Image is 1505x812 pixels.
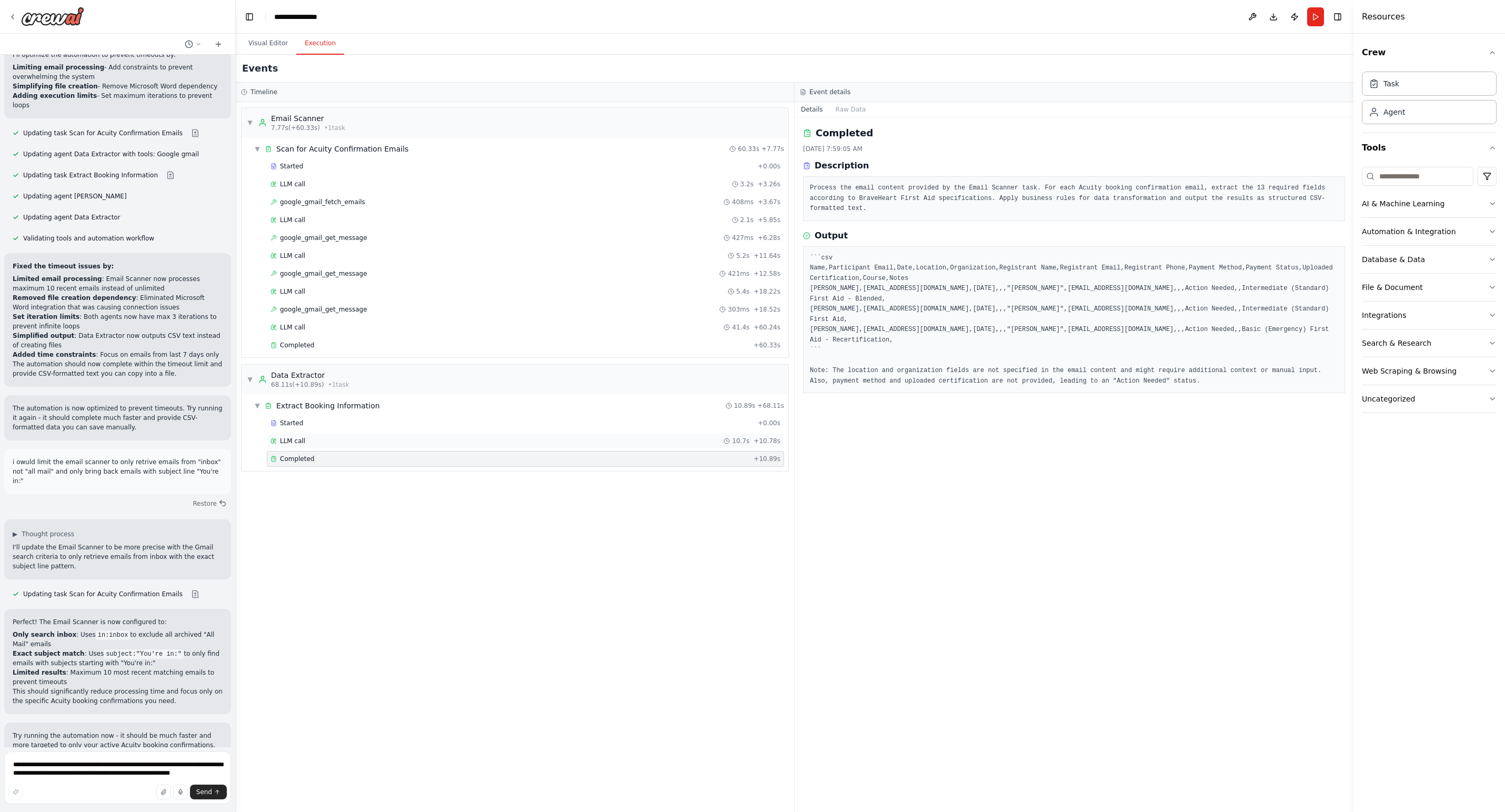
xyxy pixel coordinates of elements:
[271,124,320,132] span: 7.77s (+60.33s)
[271,113,345,124] div: Email Scanner
[732,437,749,445] span: 10.7s
[250,88,277,96] h3: Timeline
[815,229,848,242] h3: Output
[23,129,183,137] span: Updating task Scan for Acuity Confirmation Emails
[13,404,223,432] p: The automation is now optimized to prevent timeouts. Try running it again - it should complete mu...
[280,180,305,188] span: LLM call
[1362,274,1497,301] button: File & Document
[13,275,102,283] strong: Limited email processing
[13,332,74,339] strong: Simplified output
[1362,254,1425,265] div: Database & Data
[13,668,223,687] li: : Maximum 10 most recent matching emails to prevent timeouts
[13,617,223,627] p: Perfect! The Email Scanner is now configured to:
[328,380,349,389] span: • 1 task
[280,419,303,427] span: Started
[1362,133,1497,163] button: Tools
[242,9,257,24] button: Hide left sidebar
[23,150,199,158] span: Updating agent Data Extractor with tools: Google gmail
[736,252,749,260] span: 5.2s
[324,124,345,132] span: • 1 task
[732,323,749,332] span: 41.4s
[188,496,231,511] button: Restore
[13,83,98,90] strong: Simplifying file creation
[1362,198,1444,209] div: AI & Machine Learning
[1362,226,1456,237] div: Automation & Integration
[13,92,97,99] strong: Adding execution limits
[96,630,131,640] code: in:inbox
[1362,329,1497,357] button: Search & Research
[754,437,780,445] span: + 10.78s
[180,38,206,51] button: Switch to previous chat
[754,287,780,296] span: + 18.22s
[1362,394,1415,404] div: Uncategorized
[1362,190,1497,217] button: AI & Machine Learning
[13,50,223,59] p: I'll optimize the automation to prevent timeouts by:
[280,234,367,242] span: google_gmail_get_message
[758,162,780,171] span: + 0.00s
[271,380,324,389] span: 68.11s (+10.89s)
[156,785,171,799] button: Upload files
[758,198,780,206] span: + 3.67s
[1362,366,1457,376] div: Web Scraping & Browsing
[173,785,188,799] button: Click to speak your automation idea
[271,370,349,380] div: Data Extractor
[13,64,104,71] strong: Limiting email processing
[829,102,872,117] button: Raw Data
[280,455,314,463] span: Completed
[280,252,305,260] span: LLM call
[254,145,260,153] span: ▼
[13,63,223,82] li: - Add constraints to prevent overwhelming the system
[247,118,253,127] span: ▼
[13,293,223,312] li: : Eliminated Microsoft Word integration that was causing connection issues
[13,331,223,350] li: : Data Extractor now outputs CSV text instead of creating files
[13,359,223,378] p: The automation should now complete within the timeout limit and provide CSV-formatted text you ca...
[13,313,79,320] strong: Set iteration limits
[13,312,223,331] li: : Both agents now have max 3 iterations to prevent infinite loops
[274,12,328,22] nav: breadcrumb
[816,126,873,141] h2: Completed
[740,216,754,224] span: 2.1s
[280,341,314,349] span: Completed
[13,530,17,538] span: ▶
[13,263,114,270] strong: Fixed the timeout issues by:
[1362,38,1497,67] button: Crew
[22,530,74,538] span: Thought process
[254,402,260,410] span: ▼
[23,171,158,179] span: Updating task Extract Booking Information
[280,198,365,206] span: google_gmail_fetch_emails
[754,252,780,260] span: + 11.64s
[210,38,227,51] button: Start a new chat
[280,287,305,296] span: LLM call
[1362,357,1497,385] button: Web Scraping & Browsing
[23,192,127,201] span: Updating agent [PERSON_NAME]
[280,437,305,445] span: LLM call
[296,33,344,55] button: Execution
[810,183,1338,214] pre: Process the email content provided by the Email Scanner task. For each Acuity booking confirmatio...
[758,419,780,427] span: + 0.00s
[23,234,154,243] span: Validating tools and automation workflow
[240,33,296,55] button: Visual Editor
[13,350,223,359] li: : Focus on emails from last 7 days only
[1383,78,1399,89] div: Task
[1362,67,1497,133] div: Crew
[1362,218,1497,245] button: Automation & Integration
[21,7,84,26] img: Logo
[280,305,367,314] span: google_gmail_get_message
[13,530,74,538] button: ▶Thought process
[732,198,754,206] span: 408ms
[754,323,780,332] span: + 60.24s
[13,687,223,706] p: This should significantly reduce processing time and focus only on the specific Acuity booking co...
[728,305,749,314] span: 303ms
[1362,282,1423,293] div: File & Document
[734,402,756,410] span: 10.89s
[13,731,223,750] p: Try running the automation now - it should be much faster and more targeted to only your active A...
[1362,385,1497,413] button: Uncategorized
[754,341,780,349] span: + 60.33s
[732,234,754,242] span: 427ms
[13,543,223,571] p: I'll update the Email Scanner to be more precise with the Gmail search criteria to only retrieve ...
[757,402,784,410] span: + 68.11s
[1362,246,1497,273] button: Database & Data
[754,455,780,463] span: + 10.89s
[13,274,223,293] li: : Email Scanner now processes maximum 10 recent emails instead of unlimited
[754,305,780,314] span: + 18.52s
